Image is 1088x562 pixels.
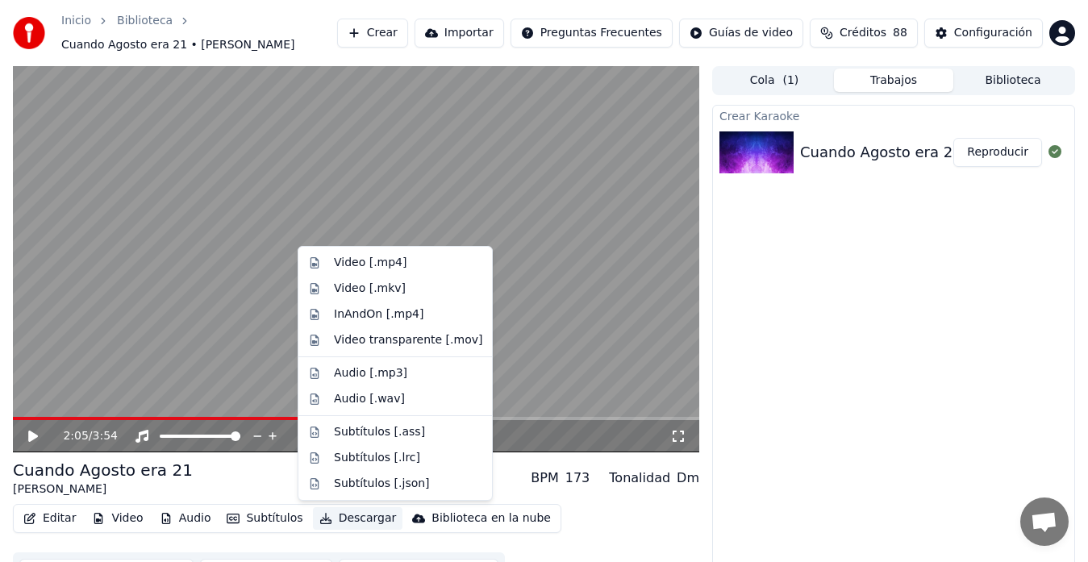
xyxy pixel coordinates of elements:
span: Créditos [840,25,886,41]
a: Biblioteca [117,13,173,29]
span: 2:05 [63,428,88,444]
a: Inicio [61,13,91,29]
div: [PERSON_NAME] [13,481,193,497]
div: Video transparente [.mov] [334,332,482,348]
span: 88 [893,25,907,41]
div: Chat abierto [1020,497,1069,546]
button: Biblioteca [953,69,1073,92]
button: Crear [337,19,408,48]
button: Editar [17,507,82,530]
button: Importar [415,19,504,48]
img: youka [13,17,45,49]
span: Cuando Agosto era 21 • [PERSON_NAME] [61,37,295,53]
div: Configuración [954,25,1032,41]
button: Audio [153,507,218,530]
div: / [63,428,102,444]
div: Audio [.wav] [334,391,405,407]
button: Subtítulos [220,507,309,530]
div: Subtítulos [.lrc] [334,450,420,466]
span: 3:54 [93,428,118,444]
div: Cuando Agosto era 21 [PERSON_NAME] [800,141,1087,164]
div: InAndOn [.mp4] [334,306,424,323]
div: BPM [531,468,558,488]
button: Cola [715,69,834,92]
button: Reproducir [953,138,1042,167]
nav: breadcrumb [61,13,337,53]
button: Descargar [313,507,403,530]
div: Cuando Agosto era 21 [13,459,193,481]
div: Video [.mkv] [334,281,406,297]
button: Video [85,507,149,530]
button: Guías de video [679,19,803,48]
div: Subtítulos [.ass] [334,424,425,440]
div: Subtítulos [.json] [334,476,430,492]
div: Audio [.mp3] [334,365,407,381]
div: Video [.mp4] [334,255,406,271]
div: Tonalidad [609,468,670,488]
div: Biblioteca en la nube [431,510,551,527]
button: Configuración [924,19,1043,48]
div: Crear Karaoke [713,106,1074,125]
button: Preguntas Frecuentes [511,19,673,48]
span: ( 1 ) [782,73,798,89]
div: 173 [565,468,590,488]
button: Créditos88 [810,19,918,48]
button: Trabajos [834,69,953,92]
div: Dm [677,468,699,488]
